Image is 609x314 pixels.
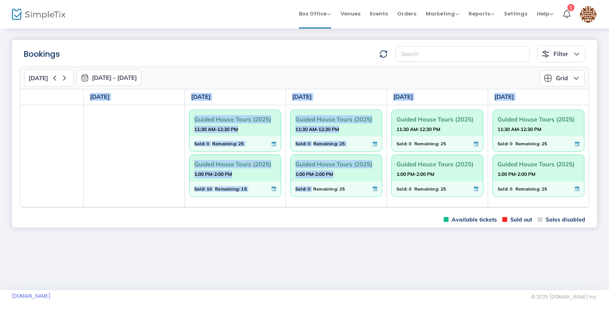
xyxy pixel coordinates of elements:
strong: 11:30 AM-12:30 PM [498,124,541,134]
img: filter [542,50,550,58]
div: 1 [567,3,575,10]
span: Box Office [299,10,331,17]
span: Venues [341,4,360,24]
span: Help [537,10,553,17]
button: Filter [537,46,585,62]
span: Sold: [396,185,408,193]
span: 25 [238,139,244,148]
th: [DATE] [488,89,589,105]
span: Sold: [194,185,205,193]
span: 25 [339,185,345,193]
span: 0 [510,139,513,148]
span: Marketing [426,10,459,17]
span: Sales disabled [538,216,585,223]
span: Sold: [498,185,509,193]
span: Sold: [295,139,306,148]
span: Sold: [295,185,306,193]
strong: 1:00 PM-2:00 PM [498,169,535,179]
span: Remaining: [515,139,540,148]
span: Remaining: [212,139,237,148]
span: 25 [440,139,446,148]
span: Guided House Tours (2025) [194,158,276,170]
span: 25 [339,139,345,148]
span: 25 [440,185,446,193]
span: Guided House Tours (2025) [498,158,579,170]
button: Grid [540,70,585,87]
span: 0 [207,139,209,148]
span: [DATE] [29,75,48,82]
strong: 11:30 AM-12:30 PM [396,124,440,134]
span: Guided House Tours (2025) [396,113,478,125]
th: [DATE] [84,89,185,105]
img: refresh-data [379,50,387,58]
img: monthly [81,74,89,82]
a: [DOMAIN_NAME] [12,293,50,299]
span: Sold: [194,139,205,148]
span: 25 [542,139,547,148]
strong: 11:30 AM-12:30 PM [194,124,238,134]
span: Sold: [396,139,408,148]
span: Sold out [502,216,532,223]
span: Events [370,4,388,24]
m-panel-title: Bookings [24,48,60,60]
strong: 1:00 PM-2:00 PM [295,169,333,179]
span: Remaining: [414,185,439,193]
span: 10 [207,185,212,193]
span: Sold: [498,139,509,148]
th: [DATE] [387,89,488,105]
span: Remaining: [313,139,338,148]
img: grid [544,74,552,82]
th: [DATE] [286,89,387,105]
span: © 2025 [DOMAIN_NAME] Inc. [531,294,597,300]
span: 0 [409,185,412,193]
span: Remaining: [515,185,540,193]
span: Guided House Tours (2025) [194,113,276,125]
strong: 1:00 PM-2:00 PM [396,169,434,179]
span: Remaining: [313,185,338,193]
button: [DATE] - [DATE] [77,69,141,86]
span: Guided House Tours (2025) [498,113,579,125]
span: 0 [308,185,310,193]
span: Available tickets [444,216,497,223]
span: 25 [542,185,547,193]
span: Guided House Tours (2025) [396,158,478,170]
span: Reports [469,10,494,17]
span: 0 [510,185,513,193]
span: Guided House Tours (2025) [295,113,377,125]
span: 0 [308,139,310,148]
span: 0 [409,139,412,148]
strong: 1:00 PM-2:00 PM [194,169,232,179]
span: Orders [397,4,416,24]
strong: 11:30 AM-12:30 PM [295,124,339,134]
span: Guided House Tours (2025) [295,158,377,170]
input: Search [395,46,530,62]
span: Remaining: [414,139,439,148]
button: [DATE] [24,69,74,87]
span: 15 [241,185,247,193]
th: [DATE] [185,89,286,105]
span: Remaining: [215,185,240,193]
span: Settings [504,4,527,24]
